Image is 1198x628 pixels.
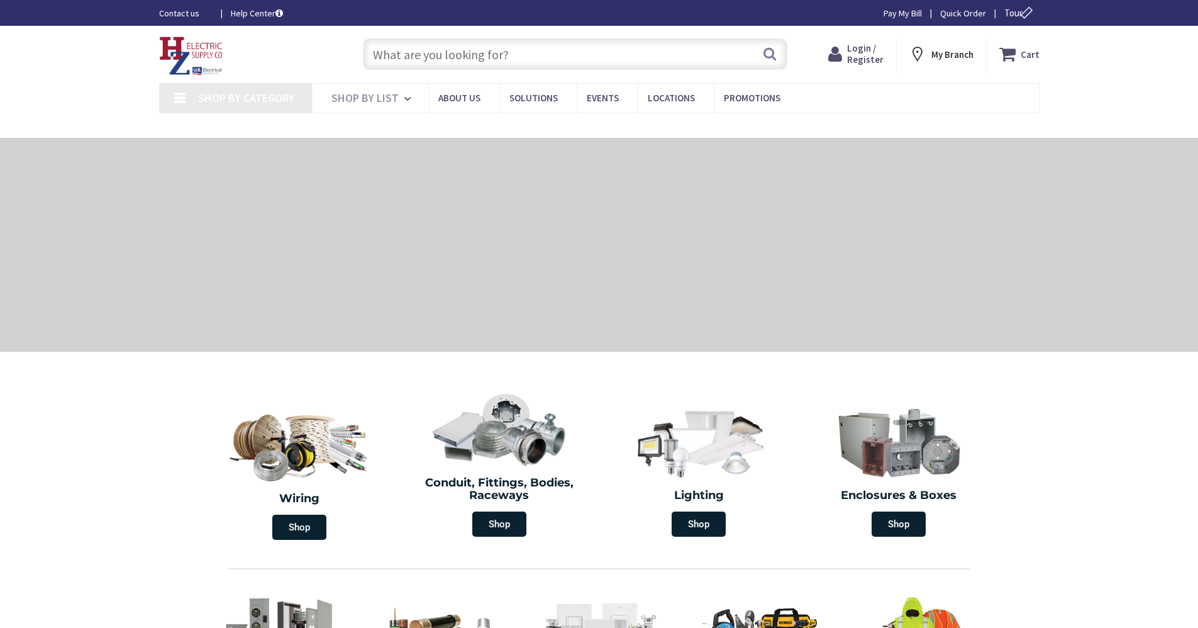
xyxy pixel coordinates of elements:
span: Events [587,92,619,104]
a: Enclosures & Boxes Shop [802,399,996,543]
h2: Conduit, Fittings, Bodies, Raceways [409,477,590,502]
a: Wiring Shop [200,399,400,546]
span: Tour [1004,7,1036,19]
span: Promotions [724,92,780,104]
span: Locations [648,92,695,104]
input: What are you looking for? [363,38,787,70]
div: My Branch [909,43,973,65]
span: Solutions [509,92,558,104]
span: Shop By Category [198,91,294,105]
a: Lighting Shop [602,399,796,543]
a: Help Center [231,7,283,20]
strong: My Branch [931,48,973,60]
span: Shop By List [331,91,399,105]
h2: Lighting [609,490,790,502]
h2: Enclosures & Boxes [808,490,989,502]
a: Quick Order [940,7,986,20]
span: About Us [438,92,480,104]
a: Conduit, Fittings, Bodies, Raceways Shop [402,386,596,543]
a: Login / Register [828,43,884,65]
h2: Wiring [206,493,394,505]
span: Shop [872,512,926,537]
a: Contact us [159,7,211,20]
img: HZ Electric Supply [159,36,223,76]
span: Login / Register [847,42,884,65]
span: Shop [272,515,326,540]
a: Pay My Bill [884,7,922,20]
span: Shop [672,512,726,537]
span: Shop [472,512,526,537]
a: Cart [999,43,1040,65]
strong: Cart [1021,43,1040,65]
